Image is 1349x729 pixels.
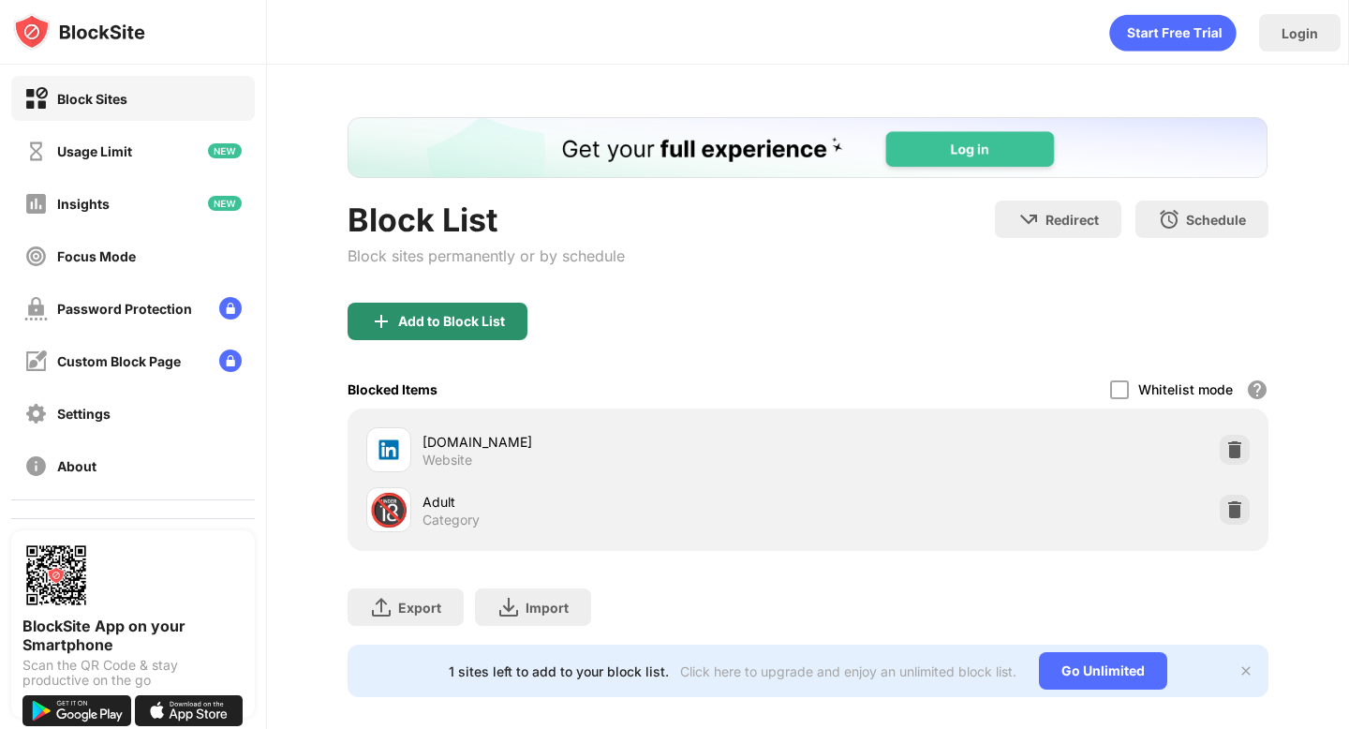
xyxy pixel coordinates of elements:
[57,248,136,264] div: Focus Mode
[378,439,400,461] img: favicons
[208,196,242,211] img: new-icon.svg
[22,658,244,688] div: Scan the QR Code & stay productive on the go
[348,381,437,397] div: Blocked Items
[57,353,181,369] div: Custom Block Page
[1238,663,1253,678] img: x-button.svg
[422,492,808,512] div: Adult
[57,406,111,422] div: Settings
[1186,212,1246,228] div: Schedule
[22,695,131,726] img: get-it-on-google-play.svg
[1045,212,1099,228] div: Redirect
[24,297,48,320] img: password-protection-off.svg
[1039,652,1167,690] div: Go Unlimited
[57,196,110,212] div: Insights
[348,117,1267,178] iframe: Banner
[57,91,127,107] div: Block Sites
[24,402,48,425] img: settings-off.svg
[208,143,242,158] img: new-icon.svg
[57,143,132,159] div: Usage Limit
[13,13,145,51] img: logo-blocksite.svg
[398,600,441,616] div: Export
[422,512,480,528] div: Category
[449,663,669,679] div: 1 sites left to add to your block list.
[219,350,242,372] img: lock-menu.svg
[24,454,48,478] img: about-off.svg
[24,87,48,111] img: block-on.svg
[24,350,48,373] img: customize-block-page-off.svg
[22,617,244,654] div: BlockSite App on your Smartphone
[680,663,1016,679] div: Click here to upgrade and enjoy an unlimited block list.
[348,201,625,239] div: Block List
[369,491,408,529] div: 🔞
[1282,25,1318,41] div: Login
[24,192,48,216] img: insights-off.svg
[22,542,90,609] img: options-page-qr-code.png
[135,695,244,726] img: download-on-the-app-store.svg
[422,432,808,452] div: [DOMAIN_NAME]
[1138,381,1233,397] div: Whitelist mode
[348,246,625,265] div: Block sites permanently or by schedule
[24,140,48,163] img: time-usage-off.svg
[24,245,48,268] img: focus-off.svg
[422,452,472,469] div: Website
[526,600,569,616] div: Import
[57,458,96,474] div: About
[398,314,505,329] div: Add to Block List
[57,301,192,317] div: Password Protection
[219,297,242,320] img: lock-menu.svg
[1109,14,1237,52] div: animation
